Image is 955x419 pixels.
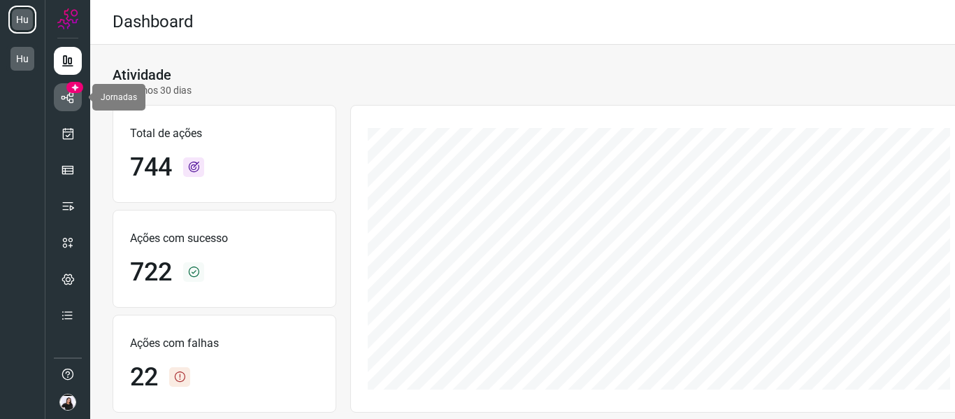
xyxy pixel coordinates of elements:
h3: Atividade [113,66,171,83]
li: Hu [8,45,36,73]
span: Jornadas [101,92,137,102]
p: Total de ações [130,125,319,142]
p: Ações com falhas [130,335,319,352]
li: Hu [8,6,36,34]
p: Últimos 30 dias [113,83,192,98]
img: Logo [57,8,78,29]
h2: Dashboard [113,12,194,32]
h1: 722 [130,257,172,287]
h1: 744 [130,152,172,183]
h1: 22 [130,362,158,392]
p: Ações com sucesso [130,230,319,247]
img: 662d8b14c1de322ee1c7fc7bf9a9ccae.jpeg [59,394,76,411]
